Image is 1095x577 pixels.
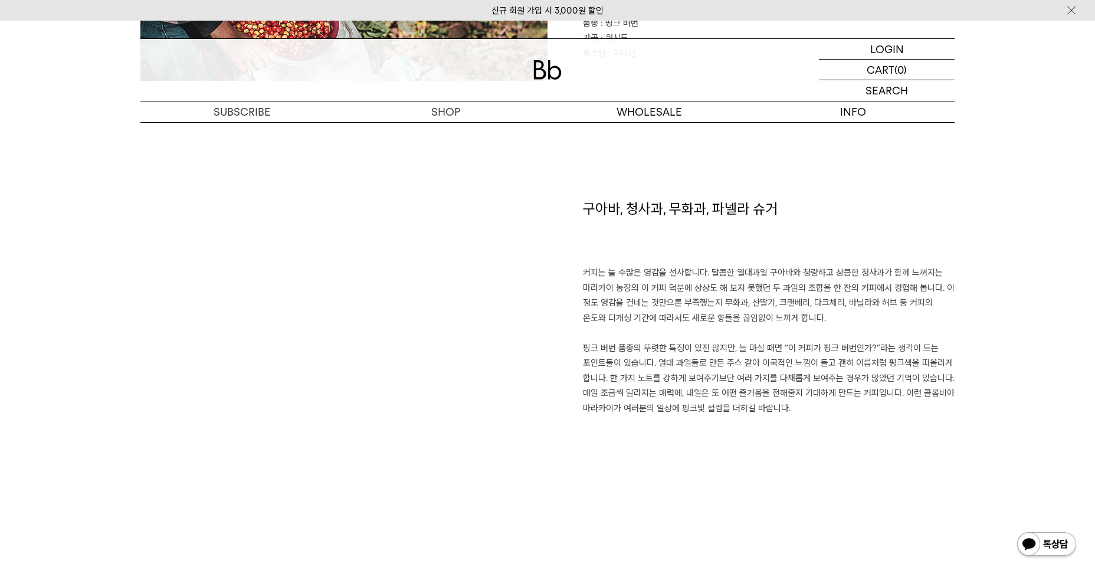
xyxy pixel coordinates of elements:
[819,60,955,80] a: CART (0)
[533,60,562,80] img: 로고
[870,39,904,59] p: LOGIN
[865,80,908,101] p: SEARCH
[583,265,955,416] p: 커피는 늘 수많은 영감을 선사합니다. 달콤한 열대과일 구아바와 청량하고 상큼한 청사과가 함께 느껴지는 마라카이 농장의 이 커피 덕분에 상상도 해 보지 못했던 두 과일의 조합을...
[140,101,344,122] a: SUBSCRIBE
[894,60,907,80] p: (0)
[547,101,751,122] p: WHOLESALE
[1016,531,1077,559] img: 카카오톡 채널 1:1 채팅 버튼
[583,199,955,266] h1: 구아바, 청사과, 무화과, 파넬라 슈거
[751,101,955,122] p: INFO
[819,39,955,60] a: LOGIN
[344,101,547,122] a: SHOP
[867,60,894,80] p: CART
[491,5,604,16] a: 신규 회원 가입 시 3,000원 할인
